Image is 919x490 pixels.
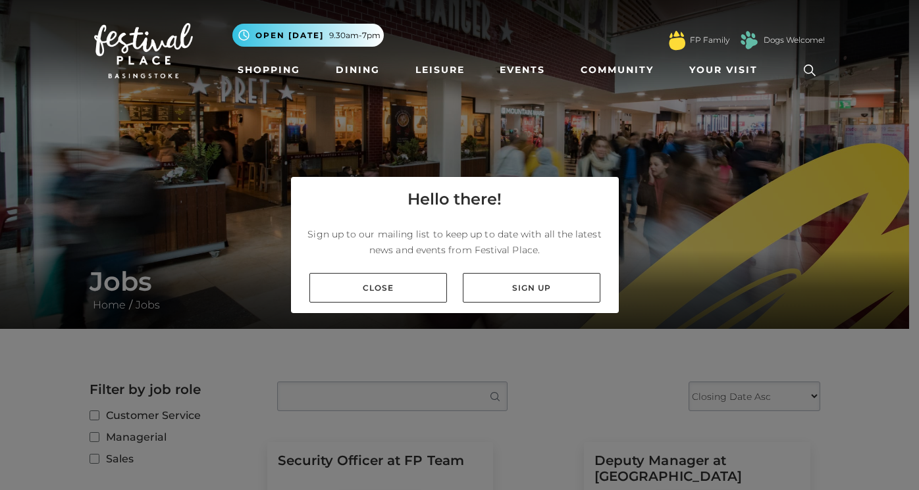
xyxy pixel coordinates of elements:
a: Sign up [463,273,600,303]
h4: Hello there! [407,187,502,211]
a: FP Family [690,34,729,46]
a: Shopping [232,58,305,82]
a: Your Visit [684,58,770,82]
span: Your Visit [689,63,758,77]
a: Community [575,58,659,82]
p: Sign up to our mailing list to keep up to date with all the latest news and events from Festival ... [302,226,608,258]
a: Leisure [410,58,470,82]
img: Festival Place Logo [94,23,193,78]
span: 9.30am-7pm [329,30,381,41]
a: Dining [330,58,385,82]
a: Close [309,273,447,303]
a: Events [494,58,550,82]
a: Dogs Welcome! [764,34,825,46]
span: Open [DATE] [255,30,324,41]
button: Open [DATE] 9.30am-7pm [232,24,384,47]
